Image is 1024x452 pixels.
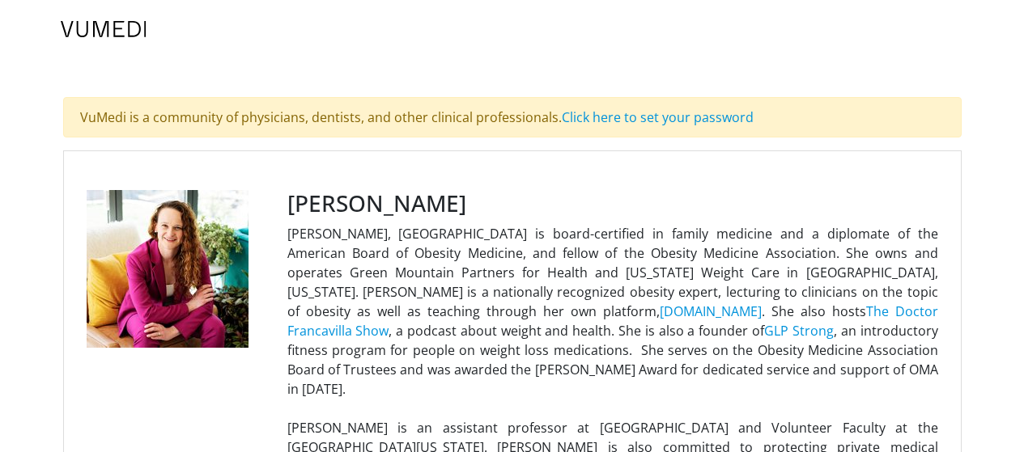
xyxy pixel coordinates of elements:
[63,97,962,137] div: VuMedi is a community of physicians, dentists, and other clinical professionals.
[562,108,754,126] a: Click here to set your password
[61,21,147,37] img: VuMedi Logo
[764,322,834,340] a: GLP Strong
[660,302,762,320] a: [DOMAIN_NAME]
[287,302,938,340] a: The Doctor Francavilla Show
[287,190,938,218] h3: [PERSON_NAME]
